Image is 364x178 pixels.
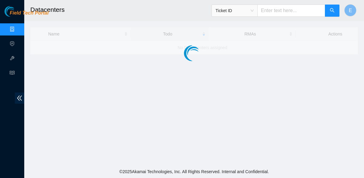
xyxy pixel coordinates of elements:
[15,92,24,104] span: double-left
[10,10,48,16] span: Field Tech Portal
[330,8,335,14] span: search
[344,4,356,16] button: E
[5,6,31,17] img: Akamai Technologies
[349,7,352,14] span: E
[10,68,15,80] span: read
[257,5,325,17] input: Enter text here...
[325,5,339,17] button: search
[5,11,48,19] a: Akamai TechnologiesField Tech Portal
[215,6,254,15] span: Ticket ID
[24,165,364,178] footer: © 2025 Akamai Technologies, Inc. All Rights Reserved. Internal and Confidential.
